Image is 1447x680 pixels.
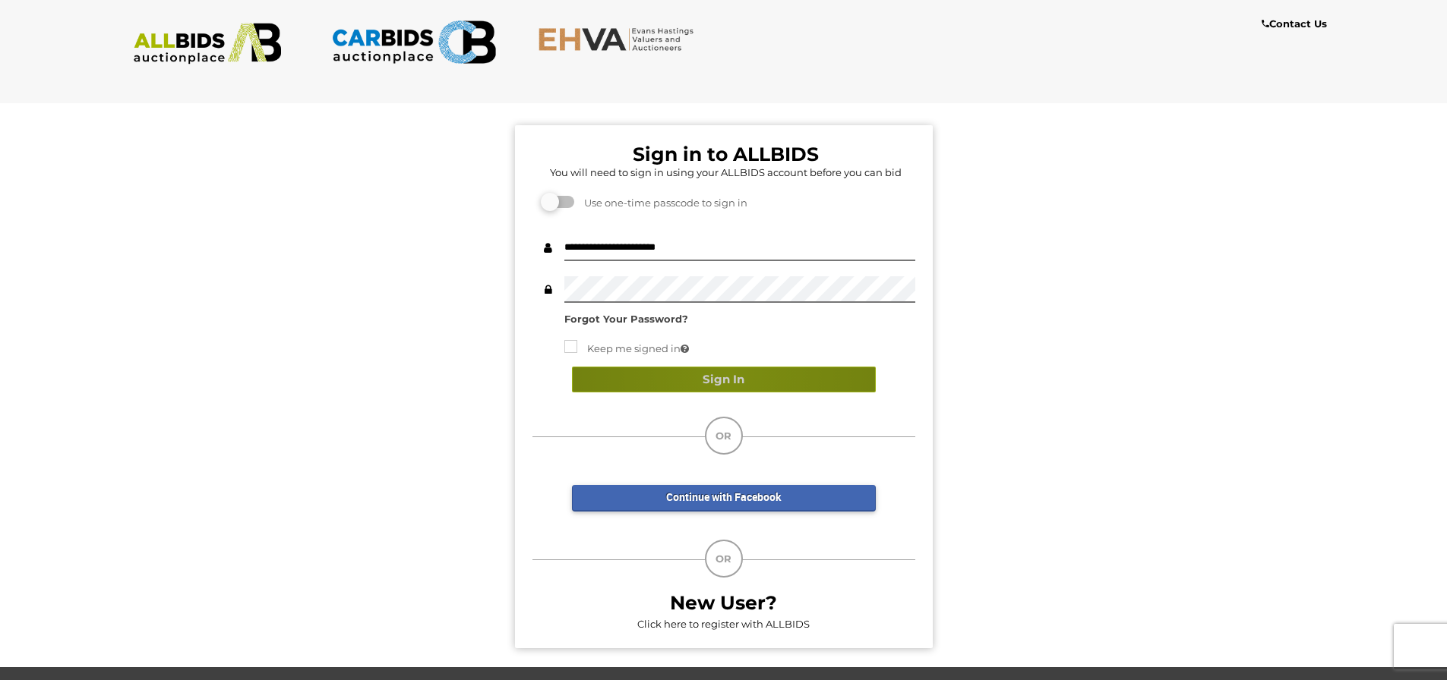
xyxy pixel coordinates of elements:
[538,27,703,52] img: EHVA.com.au
[1262,15,1331,33] a: Contact Us
[705,540,743,578] div: OR
[705,417,743,455] div: OR
[564,313,688,325] a: Forgot Your Password?
[572,485,876,512] a: Continue with Facebook
[637,618,810,630] a: Click here to register with ALLBIDS
[577,197,747,209] span: Use one-time passcode to sign in
[1262,17,1327,30] b: Contact Us
[670,591,777,614] b: New User?
[564,340,689,357] label: Keep me signed in
[125,23,290,65] img: ALLBIDS.com.au
[572,367,876,393] button: Sign In
[536,167,915,178] h5: You will need to sign in using your ALLBIDS account before you can bid
[331,15,496,69] img: CARBIDS.com.au
[633,143,819,165] b: Sign in to ALLBIDS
